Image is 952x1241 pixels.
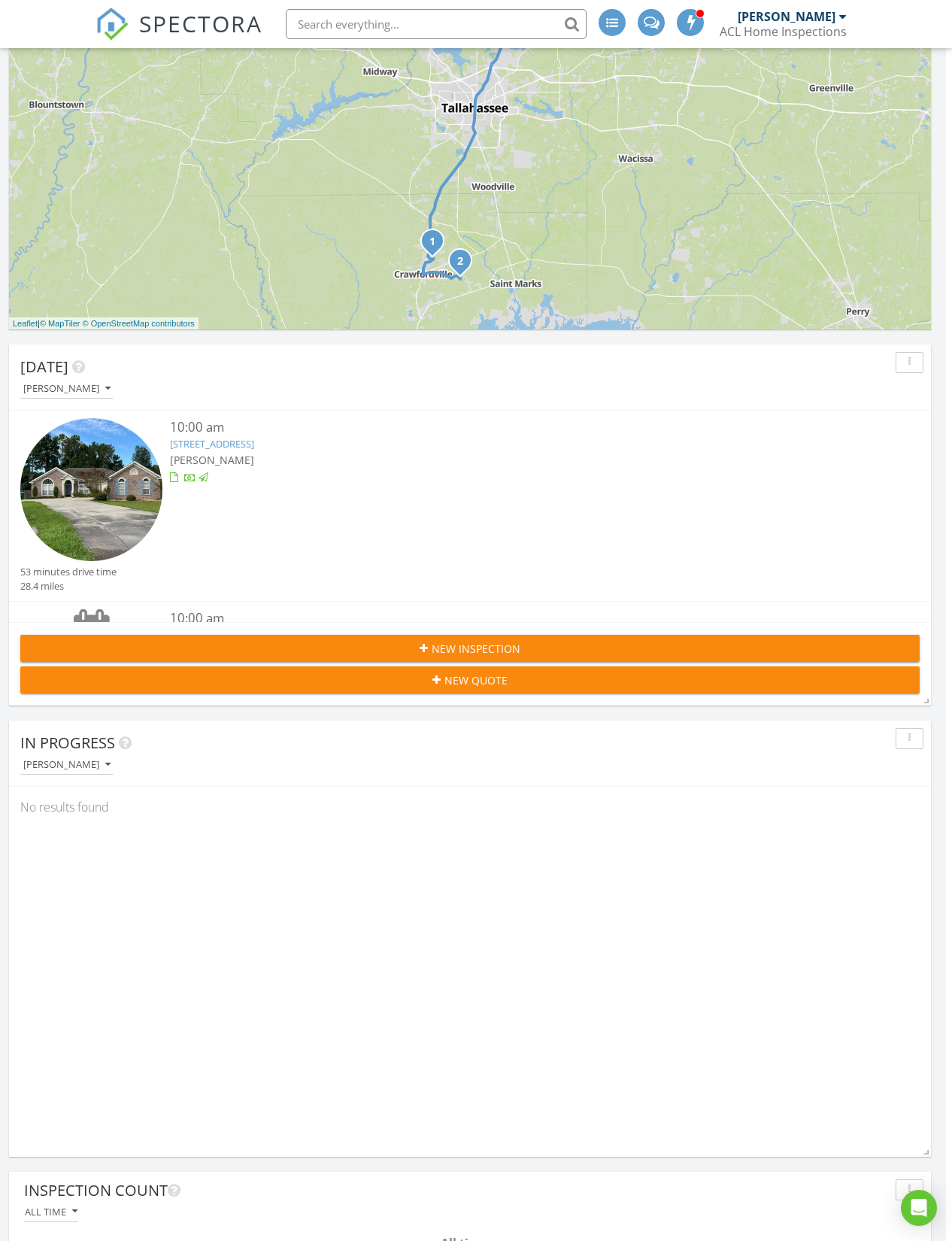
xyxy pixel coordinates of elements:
button: [PERSON_NAME] [20,755,114,775]
div: [PERSON_NAME] [23,384,111,394]
div: | [9,317,199,330]
button: All time [24,1202,78,1222]
i: 2 [457,256,463,267]
span: In Progress [20,733,115,753]
a: Leaflet [13,319,38,328]
div: 53 minutes drive time [20,565,117,579]
div: 10:00 am [170,418,844,437]
button: New Quote [20,666,920,693]
div: 10:00 am [170,609,844,628]
div: [PERSON_NAME] [23,760,111,770]
input: Search everything... [286,9,587,39]
span: New Inspection [432,641,520,657]
div: 2 Magpie Trail, Crawfordville, FL 32327 [432,241,441,250]
span: [PERSON_NAME] [170,453,254,467]
div: All time [25,1206,77,1217]
a: [STREET_ADDRESS] [170,437,254,451]
div: [PERSON_NAME] [738,9,835,24]
i: 1 [429,237,435,247]
span: SPECTORA [139,8,262,39]
div: ACL Home Inspections [720,24,847,39]
a: © MapTiler [40,319,80,328]
div: No results found [9,787,931,827]
img: image_processing2025082791mzjpbz.jpeg [20,418,162,560]
div: Open Intercom Messenger [901,1190,937,1226]
span: New Quote [444,672,508,688]
div: 27 Menomini St,, Crawfordville,, FL 32327 [460,260,469,269]
span: [DATE] [20,357,68,377]
div: Inspection Count [24,1179,890,1202]
a: SPECTORA [96,20,262,52]
button: [PERSON_NAME] [20,379,114,399]
div: 28.4 miles [20,579,117,593]
a: 10:00 am [STREET_ADDRESS] [PERSON_NAME] 53 minutes drive time 28.4 miles [20,418,920,593]
img: The Best Home Inspection Software - Spectora [96,8,129,41]
a: © OpenStreetMap contributors [83,319,195,328]
button: New Inspection [20,635,920,662]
